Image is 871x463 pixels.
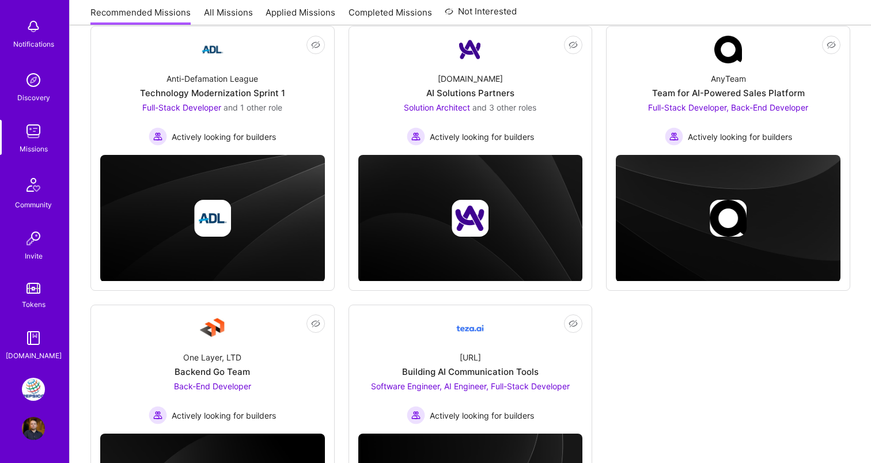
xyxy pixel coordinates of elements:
a: Recommended Missions [90,6,191,25]
span: and 3 other roles [472,103,536,112]
div: AnyTeam [711,73,746,85]
img: Company Logo [199,314,226,342]
a: User Avatar [19,417,48,440]
i: icon EyeClosed [569,319,578,328]
img: User Avatar [22,417,45,440]
span: and 1 other role [224,103,282,112]
img: cover [358,155,583,282]
a: Applied Missions [266,6,335,25]
img: bell [22,15,45,38]
div: Discovery [17,92,50,104]
div: Notifications [13,38,54,50]
img: teamwork [22,120,45,143]
a: All Missions [204,6,253,25]
a: Not Interested [445,5,517,25]
span: Full-Stack Developer [142,103,221,112]
img: tokens [26,283,40,294]
img: discovery [22,69,45,92]
img: cover [100,155,325,282]
img: Company Logo [456,314,484,342]
img: Actively looking for builders [665,127,683,146]
span: Software Engineer, AI Engineer, Full-Stack Developer [371,381,570,391]
img: Company logo [452,200,488,237]
img: Company Logo [714,36,742,63]
img: Invite [22,227,45,250]
span: Back-End Developer [174,381,251,391]
img: guide book [22,327,45,350]
div: One Layer, LTD [183,351,241,363]
div: Team for AI-Powered Sales Platform [652,87,805,99]
img: cover [616,155,840,282]
a: Company LogoAnti-Defamation LeagueTechnology Modernization Sprint 1Full-Stack Developer and 1 oth... [100,36,325,146]
a: Completed Missions [349,6,432,25]
div: AI Solutions Partners [426,87,514,99]
span: Actively looking for builders [430,131,534,143]
img: Company Logo [456,36,484,63]
div: Technology Modernization Sprint 1 [140,87,285,99]
span: Full-Stack Developer, Back-End Developer [648,103,808,112]
a: Company Logo[DOMAIN_NAME]AI Solutions PartnersSolution Architect and 3 other rolesActively lookin... [358,36,583,146]
img: Actively looking for builders [407,406,425,424]
img: Actively looking for builders [407,127,425,146]
a: PepsiCo: SodaStream Intl. 2024 AOP [19,378,48,401]
img: Actively looking for builders [149,406,167,424]
div: Missions [20,143,48,155]
img: PepsiCo: SodaStream Intl. 2024 AOP [22,378,45,401]
div: Building AI Communication Tools [402,366,539,378]
img: Company logo [710,200,747,237]
span: Actively looking for builders [688,131,792,143]
div: Invite [25,250,43,262]
span: Actively looking for builders [172,131,276,143]
img: Company Logo [199,36,226,63]
a: Company LogoOne Layer, LTDBackend Go TeamBack-End Developer Actively looking for buildersActively... [100,314,325,424]
span: Actively looking for builders [172,409,276,422]
div: Tokens [22,298,46,310]
a: Company LogoAnyTeamTeam for AI-Powered Sales PlatformFull-Stack Developer, Back-End Developer Act... [616,36,840,146]
div: [DOMAIN_NAME] [438,73,503,85]
i: icon EyeClosed [569,40,578,50]
img: Company logo [194,200,231,237]
div: Community [15,199,52,211]
div: [URL] [460,351,481,363]
div: Backend Go Team [175,366,250,378]
i: icon EyeClosed [311,319,320,328]
span: Solution Architect [404,103,470,112]
a: Company Logo[URL]Building AI Communication ToolsSoftware Engineer, AI Engineer, Full-Stack Develo... [358,314,583,424]
div: Anti-Defamation League [166,73,258,85]
i: icon EyeClosed [827,40,836,50]
div: [DOMAIN_NAME] [6,350,62,362]
img: Community [20,171,47,199]
img: Actively looking for builders [149,127,167,146]
i: icon EyeClosed [311,40,320,50]
span: Actively looking for builders [430,409,534,422]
